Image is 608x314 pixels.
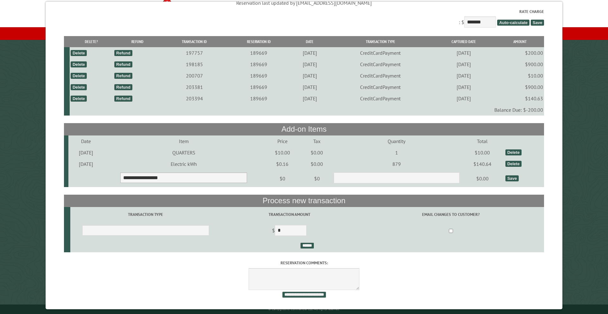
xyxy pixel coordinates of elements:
[496,81,544,93] td: $900.00
[497,20,529,26] span: Auto-calculate
[104,135,263,147] td: Item
[70,36,113,47] th: Delete?
[329,59,432,70] td: CreditCardPayment
[505,149,522,155] div: Delete
[329,70,432,81] td: CreditCardPayment
[263,135,301,147] td: Price
[496,70,544,81] td: $10.00
[64,9,544,29] div: : $
[505,161,522,167] div: Delete
[104,147,263,158] td: QUARTERS
[64,195,544,207] th: Process new transaction
[301,158,332,170] td: $0.00
[460,170,504,187] td: $0.00
[70,104,544,116] td: Balance Due: $-200.00
[161,93,227,104] td: 203394
[221,222,358,240] td: $
[71,96,87,102] div: Delete
[68,147,104,158] td: [DATE]
[290,47,329,59] td: [DATE]
[104,158,263,170] td: Electric kWh
[301,147,332,158] td: $0.00
[332,147,460,158] td: 1
[71,211,220,217] label: Transaction Type
[432,81,496,93] td: [DATE]
[263,158,301,170] td: $0.16
[71,50,87,56] div: Delete
[227,93,290,104] td: 189669
[161,70,227,81] td: 200707
[227,47,290,59] td: 189669
[329,47,432,59] td: CreditCardPayment
[301,135,332,147] td: Tax
[332,158,460,170] td: 879
[432,36,496,47] th: Captured Date
[161,36,227,47] th: Transaction ID
[227,36,290,47] th: Reservation ID
[531,20,544,26] span: Save
[161,81,227,93] td: 203381
[114,96,132,102] div: Refund
[496,59,544,70] td: $900.00
[114,84,132,90] div: Refund
[432,93,496,104] td: [DATE]
[263,147,301,158] td: $10.00
[71,84,87,90] div: Delete
[432,59,496,70] td: [DATE]
[432,70,496,81] td: [DATE]
[222,211,357,217] label: Transaction Amount
[496,47,544,59] td: $200.00
[227,70,290,81] td: 189669
[329,93,432,104] td: CreditCardPayment
[329,81,432,93] td: CreditCardPayment
[64,260,544,266] label: Reservation comments:
[161,47,227,59] td: 197757
[496,93,544,104] td: $140.63
[290,93,329,104] td: [DATE]
[114,50,132,56] div: Refund
[290,70,329,81] td: [DATE]
[64,123,544,135] th: Add-on Items
[114,73,132,79] div: Refund
[263,170,301,187] td: $0
[64,9,544,15] label: Rate Charge
[460,147,504,158] td: $10.00
[268,307,340,311] small: © Campground Commander LLC. All rights reserved.
[505,175,519,181] div: Save
[301,170,332,187] td: $0
[496,36,544,47] th: Amount
[359,211,543,217] label: Email changes to customer?
[290,81,329,93] td: [DATE]
[227,59,290,70] td: 189669
[432,47,496,59] td: [DATE]
[68,158,104,170] td: [DATE]
[227,81,290,93] td: 189669
[329,36,432,47] th: Transaction Type
[290,59,329,70] td: [DATE]
[290,36,329,47] th: Date
[114,61,132,67] div: Refund
[332,135,460,147] td: Quantity
[71,73,87,79] div: Delete
[113,36,161,47] th: Refund
[460,158,504,170] td: $140.64
[161,59,227,70] td: 198185
[68,135,104,147] td: Date
[71,61,87,67] div: Delete
[460,135,504,147] td: Total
